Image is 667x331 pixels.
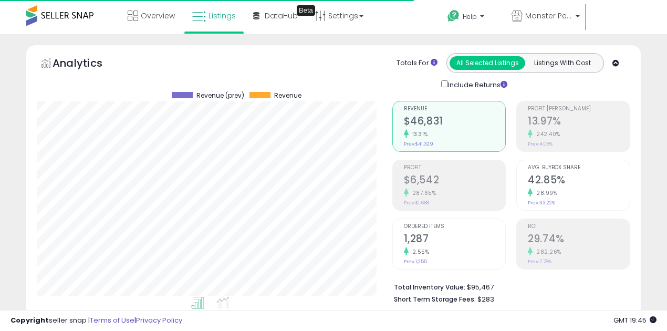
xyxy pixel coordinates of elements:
h2: 42.85% [528,174,630,188]
h2: $6,542 [404,174,506,188]
h2: 1,287 [404,233,506,247]
b: Short Term Storage Fees: [394,295,476,304]
a: Help [439,2,502,34]
button: Listings With Cost [525,56,600,70]
div: Include Returns [433,78,520,90]
h5: Analytics [53,56,123,73]
small: 287.65% [409,189,436,197]
strong: Copyright [11,315,49,325]
span: Avg. Buybox Share [528,165,630,171]
small: 13.31% [409,130,428,138]
div: seller snap | | [11,316,182,326]
small: Prev: $41,329 [404,141,433,147]
h2: 13.97% [528,115,630,129]
small: Prev: 4.08% [528,141,553,147]
span: Help [463,12,477,21]
span: Revenue [404,106,506,112]
span: Revenue [274,92,301,99]
button: All Selected Listings [450,56,525,70]
span: $283 [477,294,494,304]
small: 28.99% [533,189,557,197]
div: Tooltip anchor [297,5,315,16]
span: ROI [528,224,630,230]
span: 2025-09-16 19:45 GMT [613,315,656,325]
h2: $46,831 [404,115,506,129]
span: Revenue (prev) [196,92,244,99]
span: Listings [209,11,236,21]
span: Overview [141,11,175,21]
h2: 29.74% [528,233,630,247]
span: Ordered Items [404,224,506,230]
small: 282.26% [533,248,561,256]
li: $95,467 [394,280,622,293]
span: Profit [PERSON_NAME] [528,106,630,112]
b: Total Inventory Value: [394,283,465,292]
small: Prev: 7.78% [528,258,551,265]
a: Terms of Use [90,315,134,325]
span: DataHub [265,11,298,21]
small: 2.55% [409,248,430,256]
span: Monster Pets [525,11,572,21]
i: Get Help [447,9,460,23]
small: Prev: 33.22% [528,200,555,206]
small: Prev: 1,255 [404,258,427,265]
a: Privacy Policy [136,315,182,325]
small: Prev: $1,688 [404,200,429,206]
small: 242.40% [533,130,560,138]
span: Profit [404,165,506,171]
div: Totals For [397,58,437,68]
